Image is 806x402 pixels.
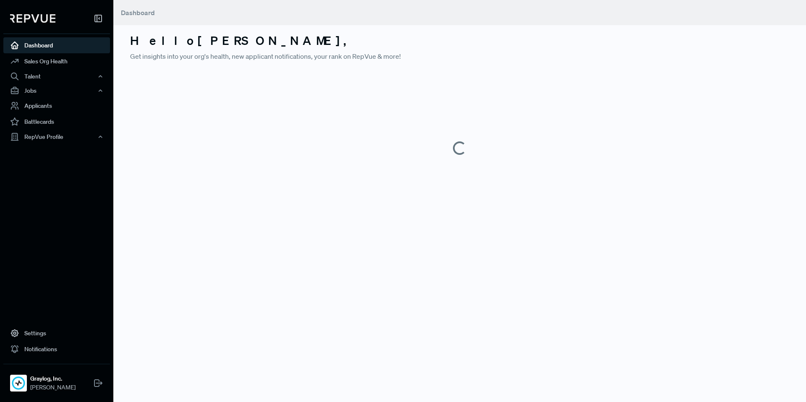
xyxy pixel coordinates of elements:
[3,325,110,341] a: Settings
[30,374,76,383] strong: Graylog, Inc.
[12,376,25,390] img: Graylog, Inc.
[3,37,110,53] a: Dashboard
[3,130,110,144] button: RepVue Profile
[3,114,110,130] a: Battlecards
[3,364,110,395] a: Graylog, Inc.Graylog, Inc.[PERSON_NAME]
[121,8,155,17] span: Dashboard
[3,69,110,84] button: Talent
[3,53,110,69] a: Sales Org Health
[3,84,110,98] button: Jobs
[10,14,55,23] img: RepVue
[3,98,110,114] a: Applicants
[130,34,789,48] h3: Hello [PERSON_NAME] ,
[130,51,789,61] p: Get insights into your org's health, new applicant notifications, your rank on RepVue & more!
[3,341,110,357] a: Notifications
[30,383,76,392] span: [PERSON_NAME]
